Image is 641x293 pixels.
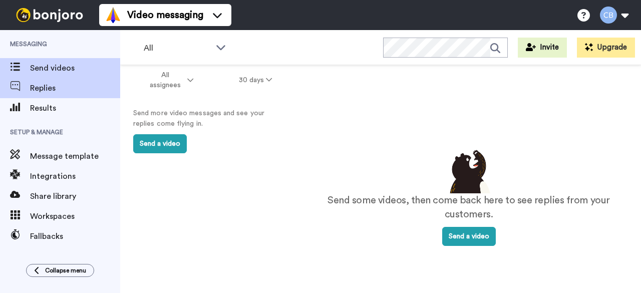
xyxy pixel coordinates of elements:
button: Send a video [442,227,496,246]
span: Share library [30,190,120,202]
button: Invite [518,38,567,58]
span: Send videos [30,62,120,74]
button: Upgrade [577,38,635,58]
button: 30 days [216,71,295,89]
span: Message template [30,150,120,162]
span: Fallbacks [30,230,120,242]
span: Collapse menu [45,266,86,274]
img: bj-logo-header-white.svg [12,8,87,22]
span: Results [30,102,120,114]
span: All assignees [145,70,185,90]
img: results-emptystates.png [444,147,494,193]
span: Replies [30,82,120,94]
span: All [144,42,211,54]
span: Workspaces [30,210,120,222]
button: Collapse menu [26,264,94,277]
img: vm-color.svg [105,7,121,23]
button: Send a video [133,134,187,153]
p: Send some videos, then come back here to see replies from your customers. [316,193,621,222]
button: All assignees [122,66,216,94]
span: Video messaging [127,8,203,22]
a: Send a video [442,233,496,240]
p: Send more video messages and see your replies come flying in. [133,108,283,129]
span: Integrations [30,170,120,182]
